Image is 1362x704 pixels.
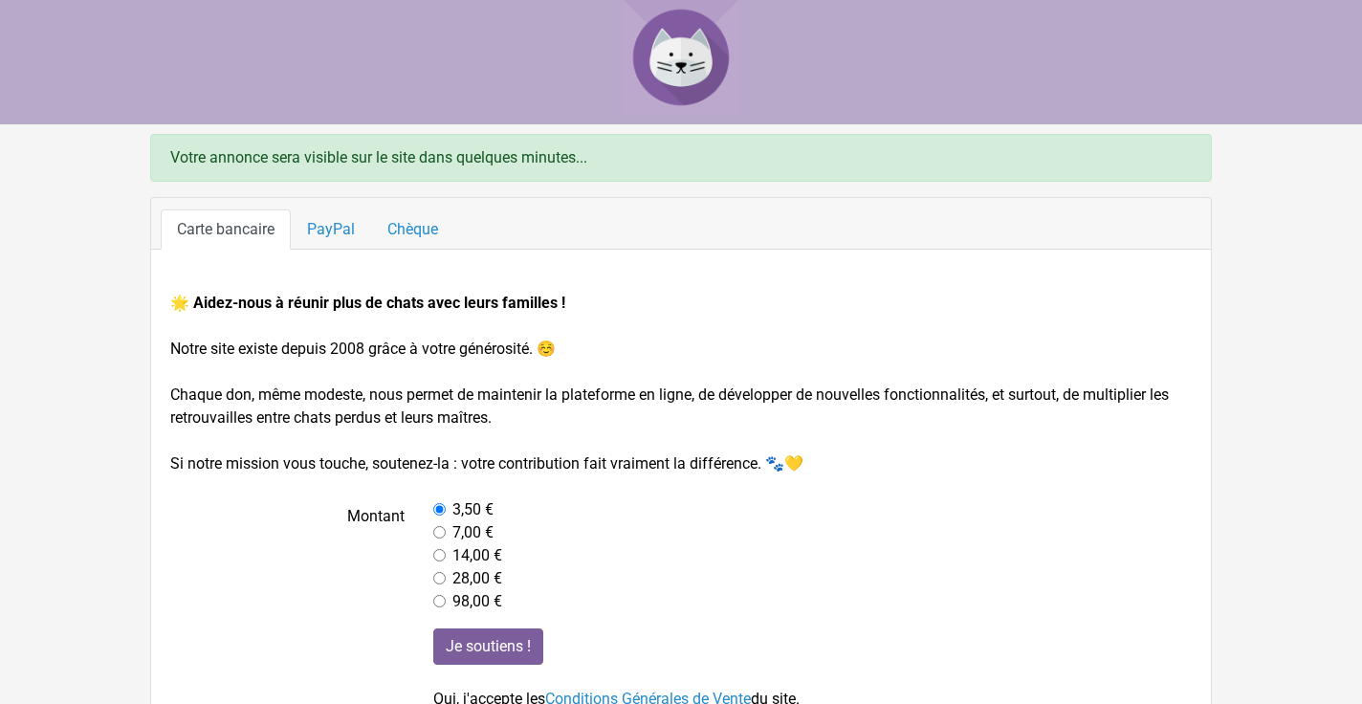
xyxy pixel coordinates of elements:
[170,294,565,312] strong: 🌟 Aidez-nous à réunir plus de chats avec leurs familles !
[150,134,1212,182] div: Votre annonce sera visible sur le site dans quelques minutes...
[291,209,371,250] a: PayPal
[452,521,494,544] label: 7,00 €
[371,209,454,250] a: Chèque
[452,567,502,590] label: 28,00 €
[452,544,502,567] label: 14,00 €
[452,590,502,613] label: 98,00 €
[452,498,494,521] label: 3,50 €
[433,628,543,665] input: Je soutiens !
[156,498,419,613] label: Montant
[161,209,291,250] a: Carte bancaire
